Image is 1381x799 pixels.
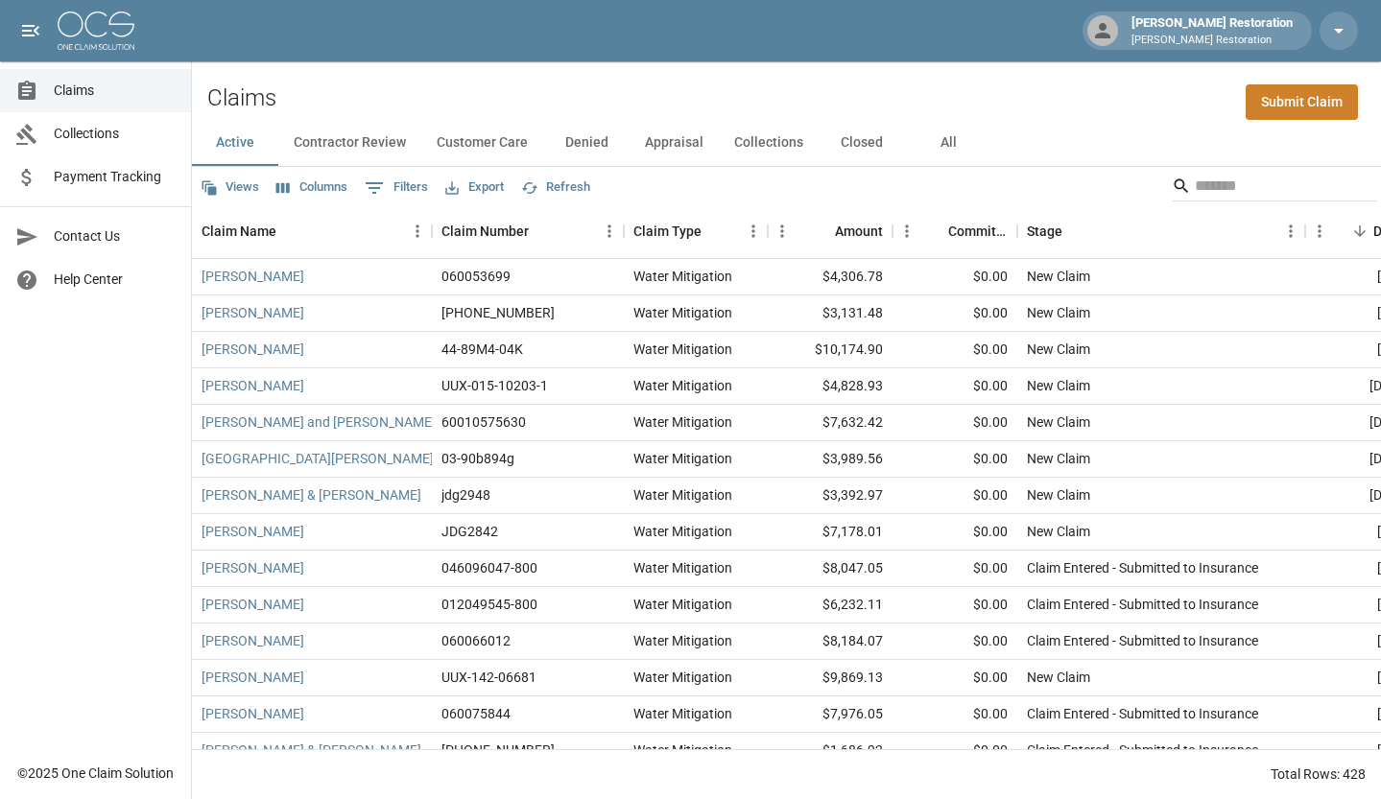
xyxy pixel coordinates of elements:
[768,259,893,295] div: $4,306.78
[441,412,526,432] div: 60010575630
[54,167,176,187] span: Payment Tracking
[768,441,893,478] div: $3,989.56
[633,704,732,723] div: Water Mitigation
[893,733,1017,769] div: $0.00
[54,124,176,144] span: Collections
[516,173,595,202] button: Refresh
[768,332,893,368] div: $10,174.90
[207,84,276,112] h2: Claims
[633,449,732,468] div: Water Mitigation
[1027,740,1258,760] div: Claim Entered - Submitted to Insurance
[202,595,304,614] a: [PERSON_NAME]
[192,120,1381,166] div: dynamic tabs
[1027,704,1258,723] div: Claim Entered - Submitted to Insurance
[1017,204,1305,258] div: Stage
[948,204,1008,258] div: Committed Amount
[441,303,555,322] div: 01-009-221971
[835,204,883,258] div: Amount
[440,173,509,202] button: Export
[202,740,421,760] a: [PERSON_NAME] & [PERSON_NAME]
[768,478,893,514] div: $3,392.97
[441,340,523,359] div: 44-89M4-04K
[441,522,498,541] div: JDG2842
[739,217,768,246] button: Menu
[441,485,490,505] div: jdg2948
[1131,33,1293,49] p: [PERSON_NAME] Restoration
[768,587,893,623] div: $6,232.11
[702,218,728,245] button: Sort
[543,120,630,166] button: Denied
[893,295,1017,332] div: $0.00
[624,204,768,258] div: Claim Type
[893,405,1017,441] div: $0.00
[1027,595,1258,614] div: Claim Entered - Submitted to Insurance
[441,595,537,614] div: 012049545-800
[633,740,732,760] div: Water Mitigation
[1027,631,1258,650] div: Claim Entered - Submitted to Insurance
[202,631,304,650] a: [PERSON_NAME]
[202,668,304,687] a: [PERSON_NAME]
[893,623,1017,660] div: $0.00
[768,733,893,769] div: $1,686.92
[595,217,624,246] button: Menu
[272,173,352,202] button: Select columns
[58,12,134,50] img: ocs-logo-white-transparent.png
[921,218,948,245] button: Sort
[1027,412,1090,432] div: New Claim
[893,587,1017,623] div: $0.00
[202,558,304,577] a: [PERSON_NAME]
[893,660,1017,696] div: $0.00
[1027,485,1090,505] div: New Claim
[403,217,432,246] button: Menu
[893,478,1017,514] div: $0.00
[1027,558,1258,577] div: Claim Entered - Submitted to Insurance
[893,204,1017,258] div: Committed Amount
[633,340,732,359] div: Water Mitigation
[432,204,624,258] div: Claim Number
[1027,340,1090,359] div: New Claim
[202,412,436,432] a: [PERSON_NAME] and [PERSON_NAME]
[202,340,304,359] a: [PERSON_NAME]
[1346,218,1373,245] button: Sort
[630,120,719,166] button: Appraisal
[768,204,893,258] div: Amount
[1027,267,1090,286] div: New Claim
[633,522,732,541] div: Water Mitigation
[768,405,893,441] div: $7,632.42
[1271,764,1366,784] div: Total Rows: 428
[1124,13,1300,48] div: [PERSON_NAME] Restoration
[1062,218,1089,245] button: Sort
[441,704,511,723] div: 060075844
[441,668,536,687] div: UUX-142-06681
[633,267,732,286] div: Water Mitigation
[202,522,304,541] a: [PERSON_NAME]
[633,376,732,395] div: Water Mitigation
[202,204,276,258] div: Claim Name
[202,376,304,395] a: [PERSON_NAME]
[202,303,304,322] a: [PERSON_NAME]
[768,696,893,733] div: $7,976.05
[893,696,1017,733] div: $0.00
[893,514,1017,551] div: $0.00
[202,485,421,505] a: [PERSON_NAME] & [PERSON_NAME]
[441,376,548,395] div: UUX-015-10203-1
[1027,668,1090,687] div: New Claim
[768,295,893,332] div: $3,131.48
[529,218,556,245] button: Sort
[768,368,893,405] div: $4,828.93
[1027,303,1090,322] div: New Claim
[633,631,732,650] div: Water Mitigation
[893,551,1017,587] div: $0.00
[278,120,421,166] button: Contractor Review
[768,551,893,587] div: $8,047.05
[276,218,303,245] button: Sort
[421,120,543,166] button: Customer Care
[768,514,893,551] div: $7,178.01
[1027,376,1090,395] div: New Claim
[893,368,1017,405] div: $0.00
[768,217,797,246] button: Menu
[54,81,176,101] span: Claims
[719,120,819,166] button: Collections
[1276,217,1305,246] button: Menu
[1027,449,1090,468] div: New Claim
